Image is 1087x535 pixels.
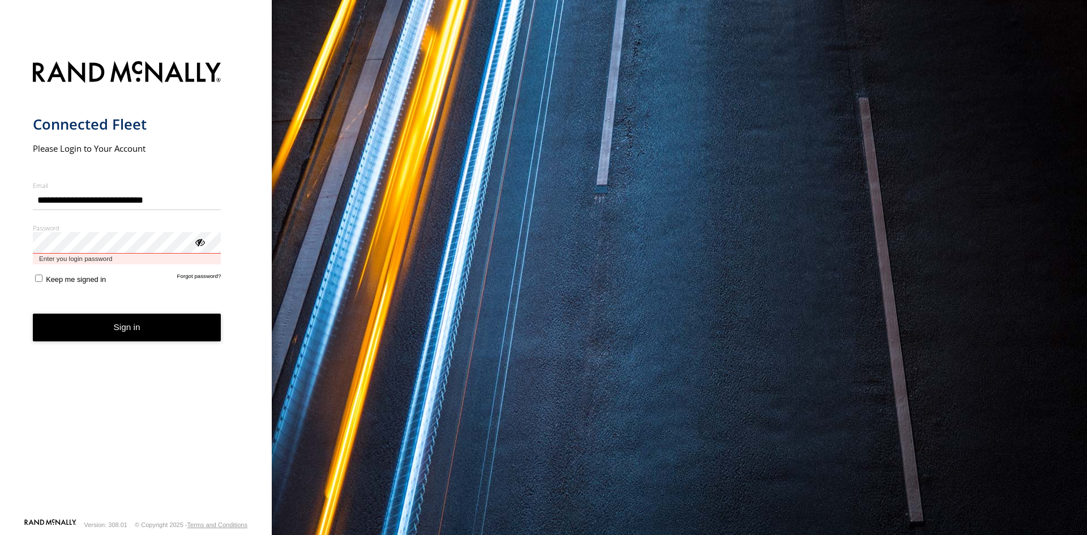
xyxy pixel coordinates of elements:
[33,181,221,190] label: Email
[194,236,205,247] div: ViewPassword
[84,521,127,528] div: Version: 308.01
[33,54,239,518] form: main
[46,275,106,284] span: Keep me signed in
[33,115,221,134] h1: Connected Fleet
[33,224,221,232] label: Password
[187,521,247,528] a: Terms and Conditions
[33,143,221,154] h2: Please Login to Your Account
[33,254,221,264] span: Enter you login password
[33,59,221,88] img: Rand McNally
[33,314,221,341] button: Sign in
[35,275,42,282] input: Keep me signed in
[24,519,76,530] a: Visit our Website
[177,273,221,284] a: Forgot password?
[135,521,247,528] div: © Copyright 2025 -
